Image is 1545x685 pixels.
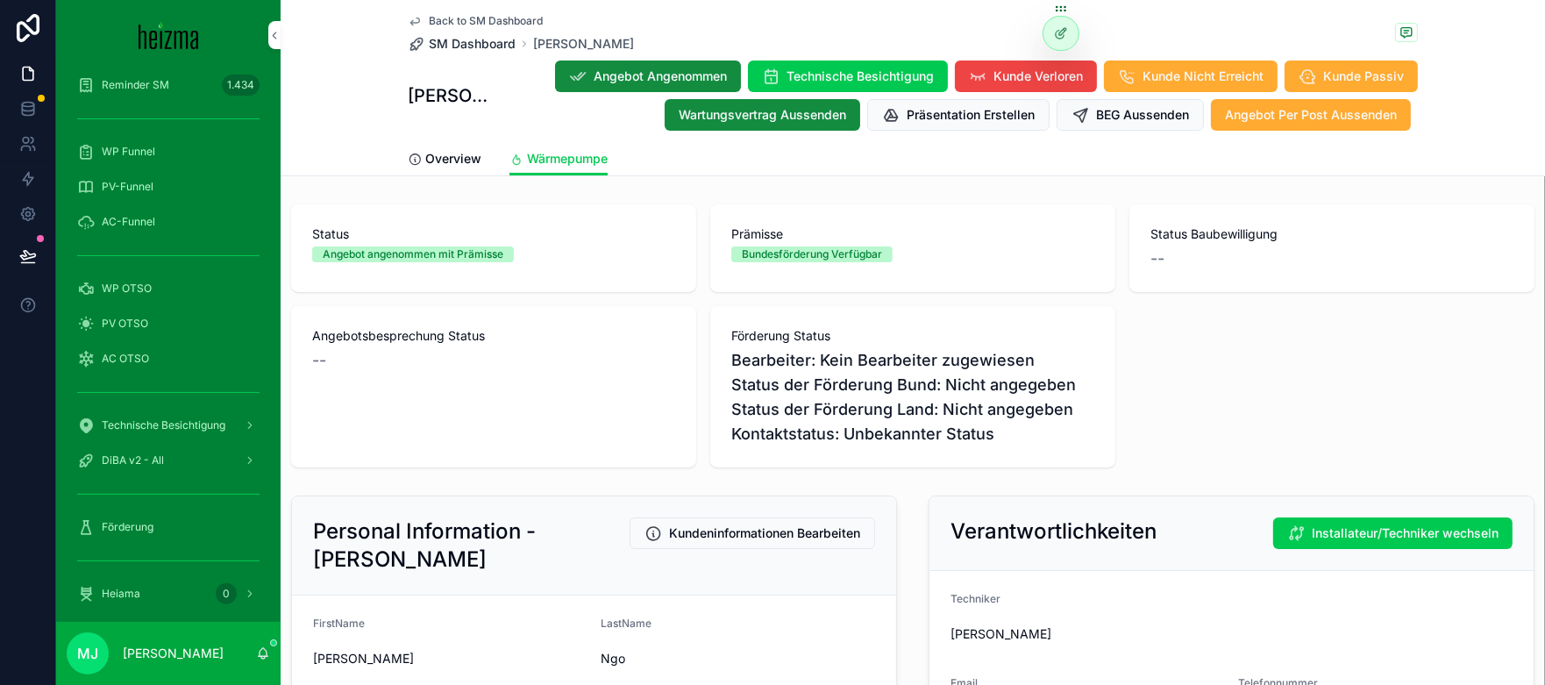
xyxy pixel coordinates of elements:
h2: Personal Information - [PERSON_NAME] [313,517,630,574]
span: Technische Besichtigung [102,418,225,432]
a: [PERSON_NAME] [533,35,634,53]
a: DiBA v2 - All [67,445,270,476]
a: SM Dashboard [408,35,516,53]
a: AC OTSO [67,343,270,375]
span: Heiama [102,587,140,601]
span: Status Baubewilligung [1150,225,1513,243]
span: Ngo [602,650,876,667]
button: Angebot Per Post Aussenden [1211,99,1411,131]
span: Kunde Passiv [1323,68,1404,85]
span: Wartungsvertrag Aussenden [679,106,846,124]
span: AC-Funnel [102,215,155,229]
span: Technische Besichtigung [787,68,934,85]
span: Overview [425,150,481,168]
div: 0 [216,583,237,604]
span: WP Funnel [102,145,155,159]
span: [PERSON_NAME] [950,625,1051,643]
button: Angebot Angenommen [555,61,741,92]
span: PV OTSO [102,317,148,331]
div: Angebot angenommen mit Prämisse [323,246,503,262]
span: FirstName [313,617,365,630]
span: PV-Funnel [102,180,153,194]
a: Back to SM Dashboard [408,14,543,28]
span: LastName [602,617,652,630]
span: -- [1150,246,1164,271]
button: Präsentation Erstellen [867,99,1050,131]
a: PV-Funnel [67,171,270,203]
button: Installateur/Techniker wechseln [1273,517,1513,549]
span: BEG Aussenden [1096,106,1189,124]
span: MJ [77,643,98,664]
span: Förderung [102,520,153,534]
span: Techniker [950,592,1000,605]
h2: Verantwortlichkeiten [950,517,1157,546]
button: BEG Aussenden [1057,99,1204,131]
span: Förderung Status [731,327,1094,345]
span: Kundeninformationen Bearbeiten [669,524,860,542]
a: PV OTSO [67,308,270,339]
button: Kundeninformationen Bearbeiten [630,517,875,549]
span: WP OTSO [102,282,152,296]
p: [PERSON_NAME] [123,645,224,662]
div: 1.434 [222,75,260,96]
a: AC-Funnel [67,206,270,238]
span: Reminder SM [102,78,169,92]
div: Bundesförderung Verfügbar [742,246,882,262]
span: Angebot Per Post Aussenden [1225,106,1397,124]
span: SM Dashboard [429,35,516,53]
a: Technische Besichtigung [67,410,270,441]
a: Reminder SM1.434 [67,69,270,101]
a: Heiama0 [67,578,270,610]
span: Status [312,225,675,243]
div: scrollable content [56,70,281,622]
button: Technische Besichtigung [748,61,948,92]
span: Kunde Verloren [993,68,1083,85]
span: Angebotsbesprechung Status [312,327,675,345]
button: Kunde Verloren [955,61,1097,92]
span: Wärmepumpe [527,150,608,168]
span: Kunde Nicht Erreicht [1143,68,1264,85]
span: AC OTSO [102,352,149,366]
h1: [PERSON_NAME] [408,83,488,108]
span: Prämisse [731,225,1094,243]
a: Förderung [67,511,270,543]
a: WP Funnel [67,136,270,168]
a: WP OTSO [67,273,270,304]
span: Bearbeiter: Kein Bearbeiter zugewiesen Status der Förderung Bund: Nicht angegeben Status der Förd... [731,348,1094,446]
img: App logo [139,21,199,49]
span: Installateur/Techniker wechseln [1312,524,1499,542]
span: Back to SM Dashboard [429,14,543,28]
button: Kunde Nicht Erreicht [1104,61,1278,92]
button: Kunde Passiv [1285,61,1418,92]
span: [PERSON_NAME] [313,650,587,667]
span: DiBA v2 - All [102,453,164,467]
a: Wärmepumpe [509,143,608,176]
a: Overview [408,143,481,178]
span: -- [312,348,326,373]
span: Präsentation Erstellen [907,106,1035,124]
button: Wartungsvertrag Aussenden [665,99,860,131]
span: Angebot Angenommen [594,68,727,85]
